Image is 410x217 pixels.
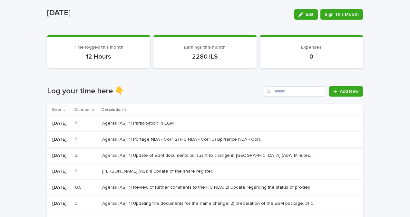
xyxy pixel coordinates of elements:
[264,86,325,97] input: Search
[73,45,123,50] span: Time logged this month
[102,167,214,174] p: [PERSON_NAME] (AS): 1) Update of the share register.
[102,200,318,206] p: Ageras (AS): 1) Updating the documents for the name change; 2) preparation of the EGM package. 3)...
[47,8,289,18] p: [DATE]
[52,169,70,174] p: [DATE]
[47,115,363,131] tr: [DATE]11 Ageras (AS): 1) Participation in EGM.Ageras (AS): 1) Participation in EGM.
[102,184,311,190] p: Ageras (AS): 1) Review of further comments to the HG NDA. 2) Update regarding the status of proxies
[75,200,79,206] p: 3
[320,9,363,20] button: Sign This Month
[294,9,318,20] button: Edit
[75,119,78,126] p: 1
[52,185,70,190] p: [DATE]
[184,45,226,50] span: Earnings this month
[52,121,70,126] p: [DATE]
[102,119,176,126] p: Ageras (AS): 1) Participation in EGM.
[268,53,355,61] p: 0
[102,152,318,158] p: Ageras (AS): 1) Update of EGM documents pursuant to change in Agena (AoA, Minutes, Notice, Proxy)...
[47,131,363,147] tr: [DATE]11 Ageras (AS): 1) Portage NDA - Corr. 2) HG NDA - Corr. 3) Bpifrance NDA - Corr.Ageras (AS...
[47,147,363,164] tr: [DATE]22 Ageras (AS): 1) Update of EGM documents pursuant to change in [GEOGRAPHIC_DATA] (AoA, Mi...
[75,184,83,190] p: 0.5
[52,106,62,113] p: Date
[102,136,262,142] p: Ageras (AS): 1) Portage NDA - Corr. 2) HG NDA - Corr. 3) Bpifrance NDA - Corr.
[301,45,321,50] span: Expenses
[47,87,261,96] h1: Log your time here 👇
[161,53,249,61] p: 2280 ILS
[306,12,314,17] span: Edit
[75,152,79,158] p: 2
[52,137,70,142] p: [DATE]
[52,153,70,158] p: [DATE]
[329,86,363,97] a: Add New
[340,89,359,94] span: Add New
[102,106,123,113] p: Description
[55,53,142,61] p: 12 Hours
[47,164,363,180] tr: [DATE]11 [PERSON_NAME] (AS): 1) Update of the share register.[PERSON_NAME] (AS): 1) Update of the...
[52,201,70,206] p: [DATE]
[47,195,363,212] tr: [DATE]33 Ageras (AS): 1) Updating the documents for the name change; 2) preparation of the EGM pa...
[75,167,78,174] p: 1
[74,106,91,113] p: Duration
[75,136,78,142] p: 1
[325,11,359,18] span: Sign This Month
[47,180,363,196] tr: [DATE]0.50.5 Ageras (AS): 1) Review of further comments to the HG NDA. 2) Update regarding the st...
